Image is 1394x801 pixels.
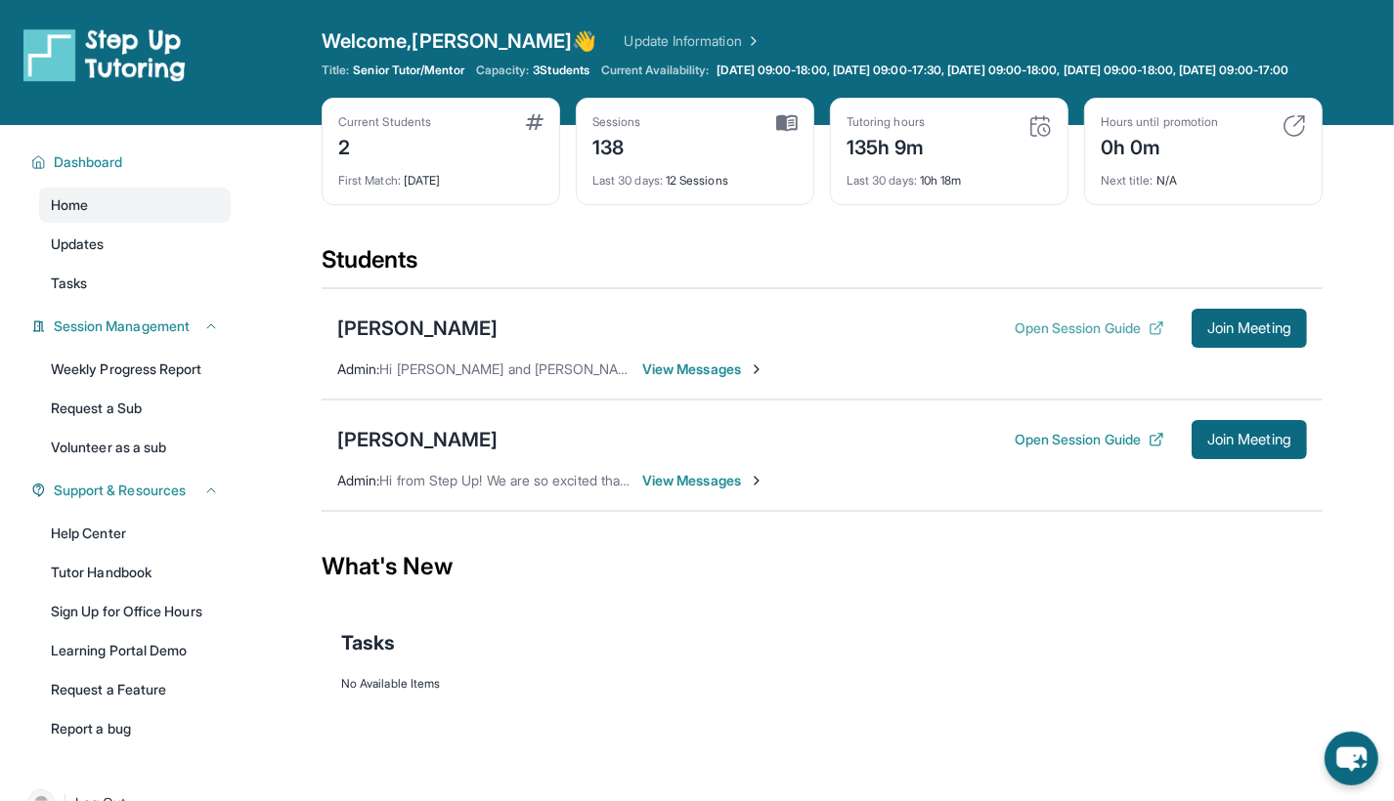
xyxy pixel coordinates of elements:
div: Sessions [592,114,641,130]
span: Capacity: [476,63,530,78]
div: 10h 18m [847,161,1052,189]
img: card [1028,114,1052,138]
a: Learning Portal Demo [39,633,231,668]
div: [PERSON_NAME] [337,426,498,453]
button: Join Meeting [1192,420,1307,459]
a: Updates [39,227,231,262]
a: Weekly Progress Report [39,352,231,387]
a: Tutor Handbook [39,555,231,590]
div: 135h 9m [847,130,925,161]
div: 12 Sessions [592,161,798,189]
img: Chevron-Right [749,361,764,377]
div: 0h 0m [1101,130,1218,161]
button: Session Management [46,316,219,336]
span: Last 30 days : [847,173,917,188]
span: Welcome, [PERSON_NAME] 👋 [322,27,597,55]
div: Current Students [338,114,431,130]
img: Chevron Right [742,31,762,51]
img: card [1283,114,1306,138]
a: [DATE] 09:00-18:00, [DATE] 09:00-17:30, [DATE] 09:00-18:00, [DATE] 09:00-18:00, [DATE] 09:00-17:00 [714,63,1293,78]
a: Report a bug [39,711,231,746]
button: Open Session Guide [1015,318,1164,338]
div: [DATE] [338,161,544,189]
div: No Available Items [341,676,1303,692]
button: Join Meeting [1192,309,1307,348]
span: First Match : [338,173,401,188]
span: Updates [51,234,105,254]
a: Update Information [625,31,762,51]
div: What's New [322,524,1323,610]
span: Next title : [1101,173,1154,188]
span: Last 30 days : [592,173,663,188]
div: 2 [338,130,431,161]
a: Request a Feature [39,672,231,707]
img: logo [23,27,186,82]
div: N/A [1101,161,1306,189]
a: Help Center [39,516,231,551]
span: Dashboard [54,152,123,172]
span: Tasks [51,274,87,293]
span: Home [51,195,88,215]
span: Admin : [337,360,379,377]
span: Session Management [54,316,190,336]
span: Join Meeting [1207,434,1291,445]
span: Join Meeting [1207,322,1291,334]
span: Senior Tutor/Mentor [353,63,463,78]
button: Support & Resources [46,481,219,500]
span: Support & Resources [54,481,186,500]
img: Chevron-Right [749,473,764,488]
span: Title: [322,63,349,78]
a: Request a Sub [39,391,231,426]
button: chat-button [1325,732,1378,785]
span: View Messages [642,471,764,490]
a: Volunteer as a sub [39,430,231,465]
a: Sign Up for Office Hours [39,594,231,629]
a: Tasks [39,266,231,301]
span: Admin : [337,472,379,488]
span: [DATE] 09:00-18:00, [DATE] 09:00-17:30, [DATE] 09:00-18:00, [DATE] 09:00-18:00, [DATE] 09:00-17:00 [718,63,1289,78]
div: 138 [592,130,641,161]
div: Hours until promotion [1101,114,1218,130]
div: Tutoring hours [847,114,925,130]
span: View Messages [642,359,764,379]
span: 3 Students [533,63,589,78]
button: Dashboard [46,152,219,172]
a: Home [39,188,231,223]
span: Tasks [341,629,395,656]
button: Open Session Guide [1015,430,1164,449]
div: [PERSON_NAME] [337,315,498,342]
img: card [776,114,798,132]
div: Students [322,244,1323,287]
img: card [526,114,544,130]
span: Current Availability: [601,63,709,78]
